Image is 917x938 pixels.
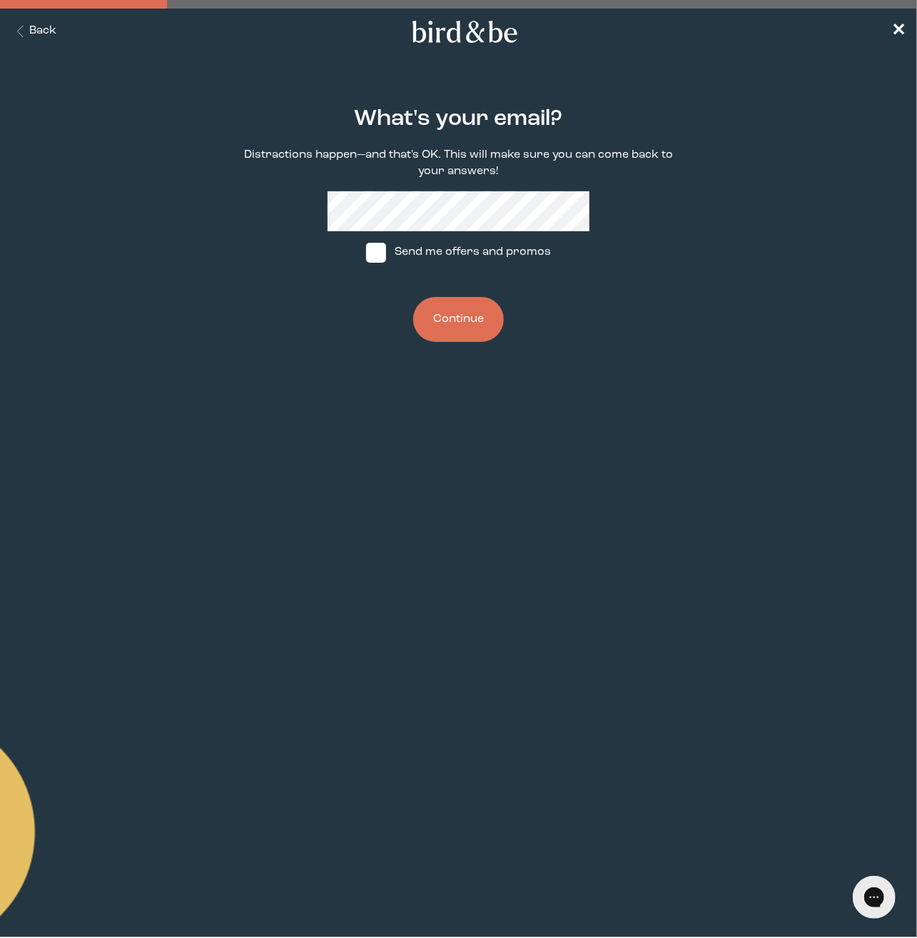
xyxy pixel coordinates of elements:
[413,297,504,342] button: Continue
[353,231,565,274] label: Send me offers and promos
[846,871,903,924] iframe: Gorgias live chat messenger
[240,147,677,180] p: Distractions happen—and that's OK. This will make sure you can come back to your answers!
[891,19,906,44] a: ✕
[355,103,563,136] h2: What's your email?
[891,23,906,40] span: ✕
[11,24,56,40] button: Back Button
